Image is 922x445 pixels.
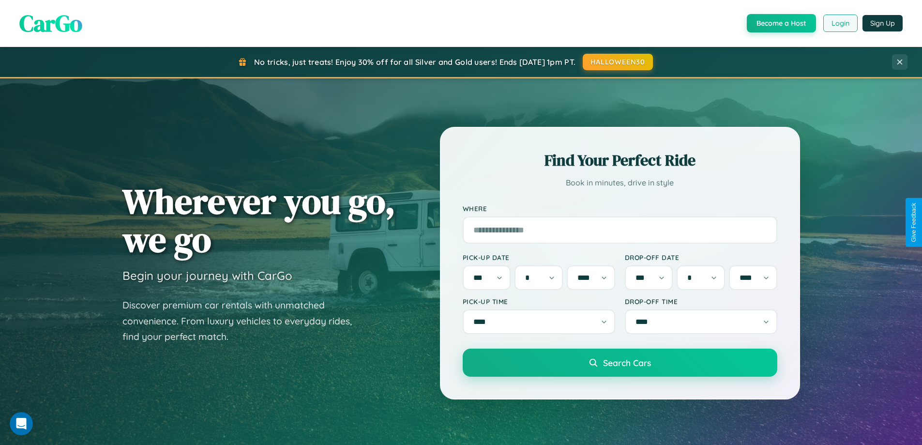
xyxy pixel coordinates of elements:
[254,57,575,67] span: No tricks, just treats! Enjoy 30% off for all Silver and Gold users! Ends [DATE] 1pm PT.
[625,253,777,261] label: Drop-off Date
[910,203,917,242] div: Give Feedback
[19,7,82,39] span: CarGo
[463,204,777,213] label: Where
[463,253,615,261] label: Pick-up Date
[463,150,777,171] h2: Find Your Perfect Ride
[862,15,903,31] button: Sign Up
[583,54,653,70] button: HALLOWEEN30
[463,349,777,377] button: Search Cars
[747,14,816,32] button: Become a Host
[122,182,395,259] h1: Wherever you go, we go
[603,357,651,368] span: Search Cars
[10,412,33,435] iframe: Intercom live chat
[122,268,292,283] h3: Begin your journey with CarGo
[122,297,364,345] p: Discover premium car rentals with unmatched convenience. From luxury vehicles to everyday rides, ...
[463,297,615,306] label: Pick-up Time
[823,15,858,32] button: Login
[463,176,777,190] p: Book in minutes, drive in style
[625,297,777,306] label: Drop-off Time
